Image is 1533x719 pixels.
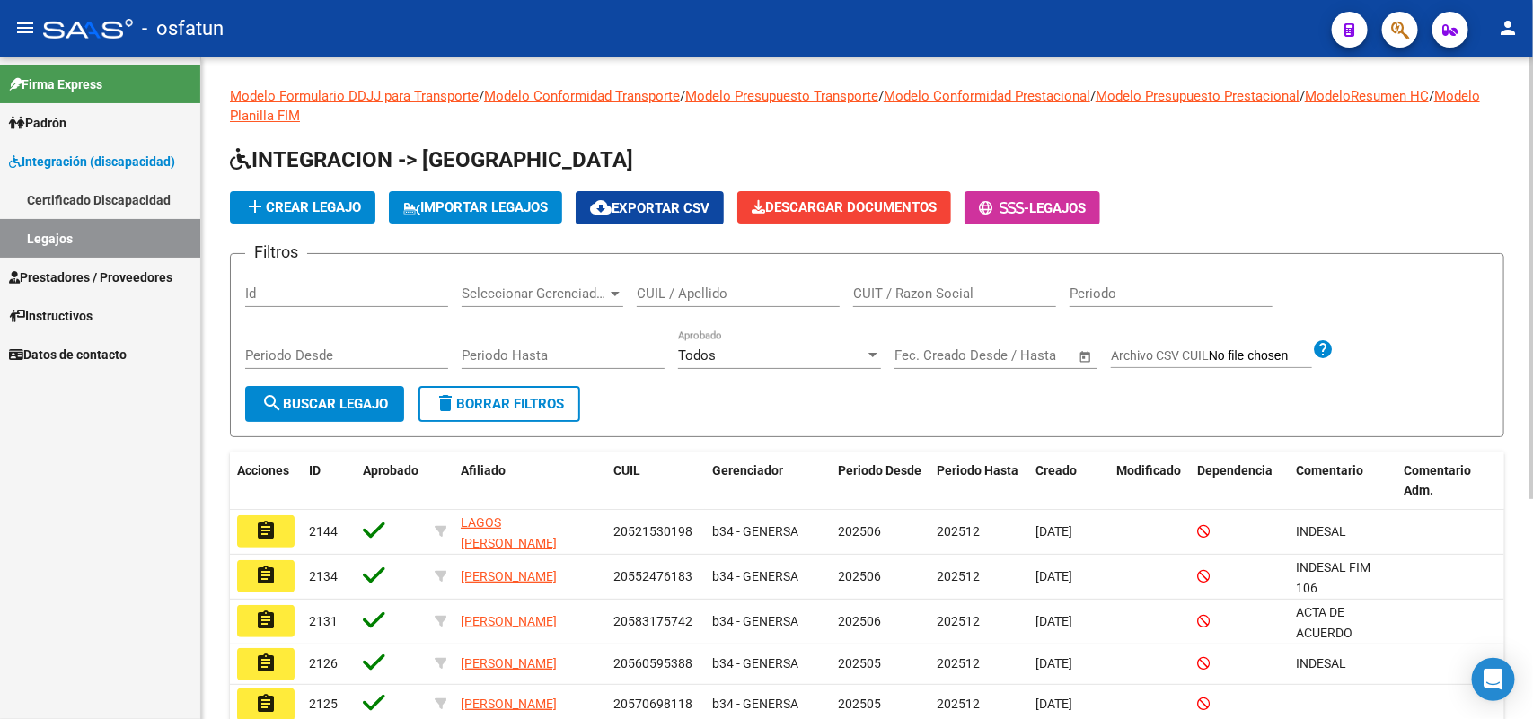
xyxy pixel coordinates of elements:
datatable-header-cell: Comentario Adm. [1396,452,1504,511]
datatable-header-cell: Acciones [230,452,302,511]
span: [DATE] [1035,614,1072,628]
datatable-header-cell: ID [302,452,356,511]
button: Buscar Legajo [245,386,404,422]
span: b34 - GENERSA [712,614,798,628]
span: Datos de contacto [9,345,127,364]
span: ID [309,463,321,478]
datatable-header-cell: Periodo Desde [831,452,929,511]
span: 2131 [309,614,338,628]
span: 202506 [838,524,881,539]
span: 202512 [937,524,980,539]
span: Legajos [1029,200,1086,216]
span: Acciones [237,463,289,478]
span: Archivo CSV CUIL [1111,348,1209,363]
a: Modelo Conformidad Prestacional [884,88,1090,104]
button: Open calendar [1076,346,1097,367]
span: [DATE] [1035,697,1072,711]
span: 202512 [937,697,980,711]
mat-icon: help [1312,338,1334,360]
input: Start date [894,347,953,364]
span: Borrar Filtros [435,396,564,412]
span: 20570698118 [613,697,692,711]
span: Comentario Adm. [1404,463,1471,498]
button: Borrar Filtros [418,386,580,422]
span: 20560595388 [613,656,692,671]
span: 202506 [838,569,881,583]
span: INDESAL [1296,656,1346,671]
div: Open Intercom Messenger [1472,658,1515,701]
span: Exportar CSV [590,200,709,216]
span: 2125 [309,697,338,711]
input: End date [969,347,1056,364]
span: Comentario [1296,463,1363,478]
span: b34 - GENERSA [712,656,798,671]
span: Aprobado [363,463,418,478]
span: [DATE] [1035,656,1072,671]
span: Descargar Documentos [752,199,937,215]
button: -Legajos [965,191,1100,224]
span: 20552476183 [613,569,692,583]
datatable-header-cell: Gerenciador [705,452,831,511]
span: LAGOS [PERSON_NAME] [461,515,557,550]
mat-icon: cloud_download [590,197,612,218]
span: - osfatun [142,9,224,48]
span: [DATE] [1035,524,1072,539]
mat-icon: assignment [255,653,277,674]
span: Prestadores / Proveedores [9,267,172,287]
span: 2126 [309,656,338,671]
span: 202506 [838,614,881,628]
span: Dependencia [1197,463,1273,478]
datatable-header-cell: Creado [1028,452,1109,511]
span: [PERSON_NAME] [461,614,557,628]
datatable-header-cell: Aprobado [356,452,427,511]
span: Periodo Hasta [937,463,1018,478]
span: Todos [678,347,716,364]
span: Instructivos [9,306,93,326]
span: [PERSON_NAME] [461,569,557,583]
span: IMPORTAR LEGAJOS [403,199,548,215]
a: Modelo Presupuesto Transporte [685,88,878,104]
span: INDESAL FIM 106 [1296,560,1370,595]
datatable-header-cell: Comentario [1289,452,1396,511]
span: [PERSON_NAME] [461,697,557,711]
mat-icon: assignment [255,565,277,586]
span: Periodo Desde [838,463,921,478]
span: 202512 [937,569,980,583]
span: Buscar Legajo [261,396,388,412]
mat-icon: person [1497,17,1519,39]
span: Integración (discapacidad) [9,152,175,171]
span: Modificado [1116,463,1181,478]
span: Padrón [9,113,66,133]
span: Crear Legajo [244,199,361,215]
mat-icon: assignment [255,609,277,631]
span: 202512 [937,614,980,628]
span: 2134 [309,569,338,583]
span: b34 - GENERSA [712,569,798,583]
a: Modelo Conformidad Transporte [484,88,680,104]
span: - [979,200,1029,216]
mat-icon: assignment [255,520,277,541]
span: 202505 [838,656,881,671]
span: 202505 [838,697,881,711]
span: Creado [1035,463,1077,478]
span: 20583175742 [613,614,692,628]
span: Seleccionar Gerenciador [462,285,607,302]
mat-icon: delete [435,392,456,414]
h3: Filtros [245,240,307,265]
a: ModeloResumen HC [1305,88,1429,104]
span: 2144 [309,524,338,539]
span: [DATE] [1035,569,1072,583]
mat-icon: assignment [255,693,277,715]
span: Afiliado [461,463,506,478]
input: Archivo CSV CUIL [1209,348,1312,364]
datatable-header-cell: Modificado [1109,452,1190,511]
mat-icon: menu [14,17,36,39]
span: 202512 [937,656,980,671]
span: [PERSON_NAME] [461,656,557,671]
button: Crear Legajo [230,191,375,224]
span: INDESAL [1296,524,1346,539]
span: 20521530198 [613,524,692,539]
a: Modelo Formulario DDJJ para Transporte [230,88,479,104]
span: Gerenciador [712,463,783,478]
datatable-header-cell: Periodo Hasta [929,452,1028,511]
